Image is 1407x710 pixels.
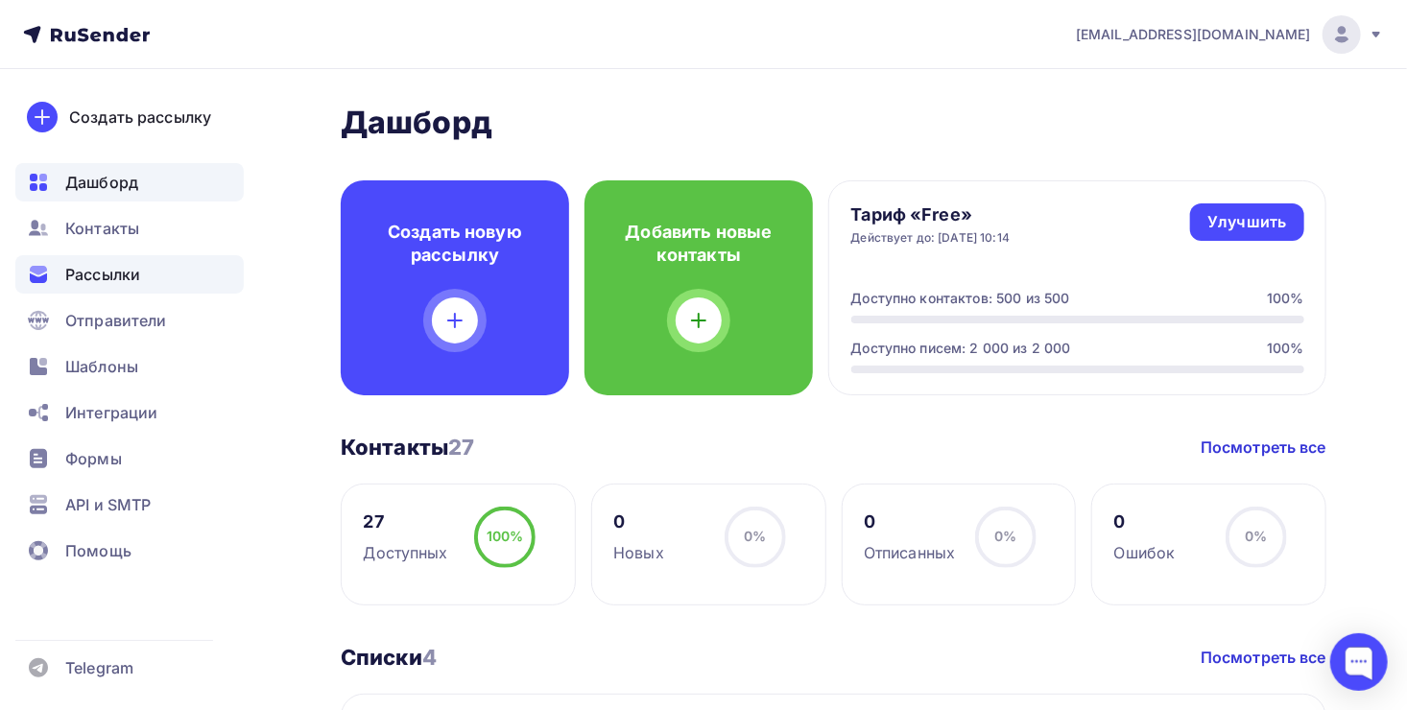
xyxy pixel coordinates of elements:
a: Шаблоны [15,347,244,386]
div: Доступно контактов: 500 из 500 [851,289,1070,308]
span: 4 [422,645,437,670]
span: [EMAIL_ADDRESS][DOMAIN_NAME] [1076,25,1311,44]
div: Отписанных [864,541,955,564]
div: Улучшить [1207,211,1286,233]
h4: Добавить новые контакты [615,221,782,267]
a: Посмотреть все [1201,646,1326,669]
span: 27 [448,435,474,460]
div: 0 [864,510,955,533]
span: Контакты [65,217,139,240]
span: 100% [487,528,524,544]
span: Формы [65,447,122,470]
span: API и SMTP [65,493,151,516]
a: [EMAIL_ADDRESS][DOMAIN_NAME] [1076,15,1384,54]
div: Ошибок [1114,541,1176,564]
div: 0 [1114,510,1176,533]
div: Доступных [364,541,448,564]
h3: Контакты [341,434,474,461]
div: 27 [364,510,448,533]
h4: Тариф «Free» [851,203,1011,226]
span: Рассылки [65,263,140,286]
a: Улучшить [1190,203,1303,241]
a: Рассылки [15,255,244,294]
span: 0% [994,528,1016,544]
span: Дашборд [65,171,138,194]
h2: Дашборд [341,104,1326,142]
span: Шаблоны [65,355,138,378]
span: Интеграции [65,401,157,424]
div: Новых [613,541,664,564]
h3: Списки [341,644,437,671]
div: 100% [1267,339,1304,358]
div: Создать рассылку [69,106,211,129]
span: 0% [744,528,766,544]
div: 0 [613,510,664,533]
a: Посмотреть все [1201,436,1326,459]
a: Отправители [15,301,244,340]
span: Отправители [65,309,167,332]
div: Доступно писем: 2 000 из 2 000 [851,339,1071,358]
a: Дашборд [15,163,244,201]
div: Действует до: [DATE] 10:14 [851,230,1011,246]
span: Telegram [65,656,133,679]
a: Контакты [15,209,244,248]
span: 0% [1245,528,1267,544]
div: 100% [1267,289,1304,308]
span: Помощь [65,539,131,562]
a: Формы [15,439,244,478]
h4: Создать новую рассылку [371,221,538,267]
